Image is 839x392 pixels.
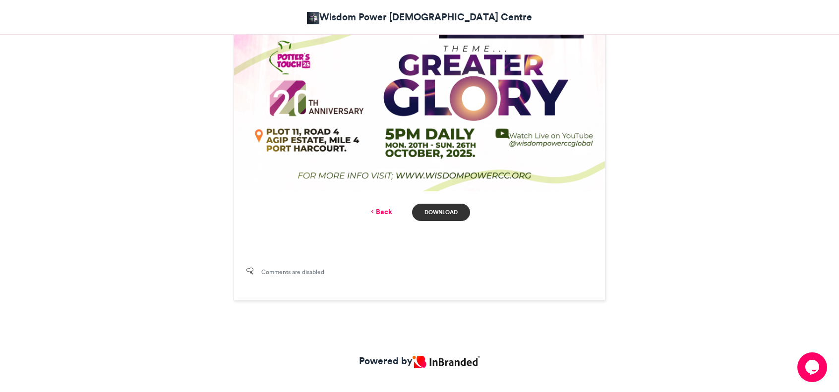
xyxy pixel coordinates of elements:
[261,268,324,277] span: Comments are disabled
[359,354,480,368] a: Powered by
[412,204,470,221] a: Download
[307,10,532,24] a: Wisdom Power [DEMOGRAPHIC_DATA] Centre
[413,356,480,368] img: Inbranded
[797,352,829,382] iframe: chat widget
[307,12,319,24] img: Wisdom Power Christian Centre
[369,207,392,217] a: Back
